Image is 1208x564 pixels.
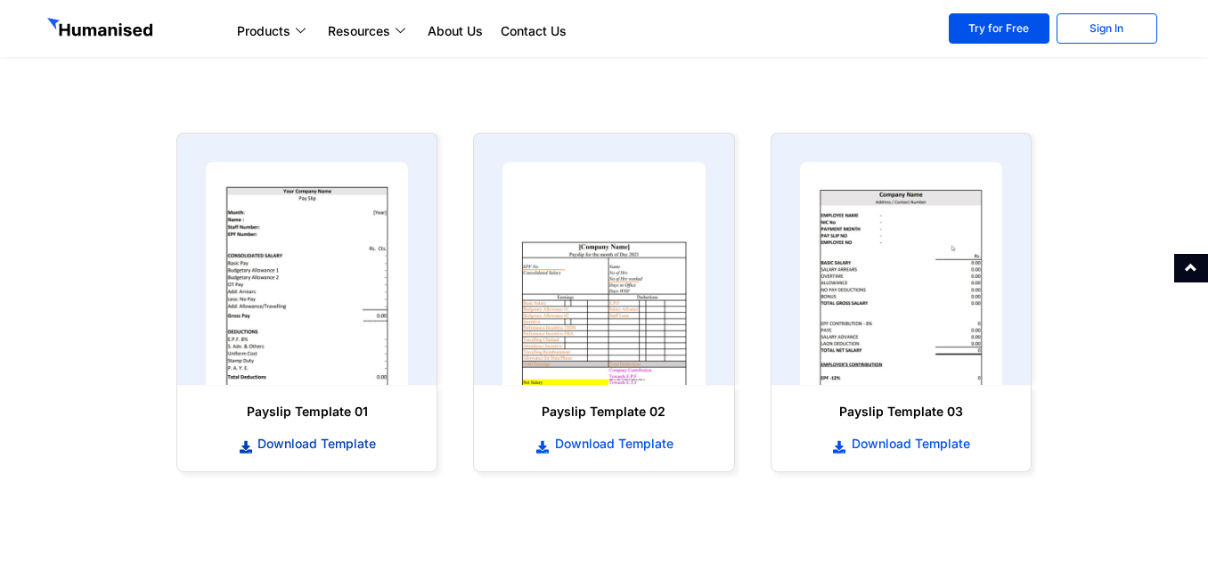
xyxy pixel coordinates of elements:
a: About Us [419,20,492,42]
a: Contact Us [492,20,575,42]
h6: Payslip Template 01 [195,403,419,421]
a: Sign In [1057,13,1157,44]
a: Download Template [195,434,419,454]
a: Products [228,20,319,42]
a: Download Template [789,434,1013,454]
img: payslip template [502,162,705,385]
h6: Payslip Template 03 [789,403,1013,421]
a: Try for Free [949,13,1049,44]
img: payslip template [206,162,408,385]
a: Download Template [492,434,715,454]
img: GetHumanised Logo [47,18,156,41]
span: Download Template [847,435,970,453]
span: Download Template [551,435,673,453]
h6: Payslip Template 02 [492,403,715,421]
a: Resources [319,20,419,42]
img: payslip template [800,162,1002,385]
span: Download Template [253,435,376,453]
